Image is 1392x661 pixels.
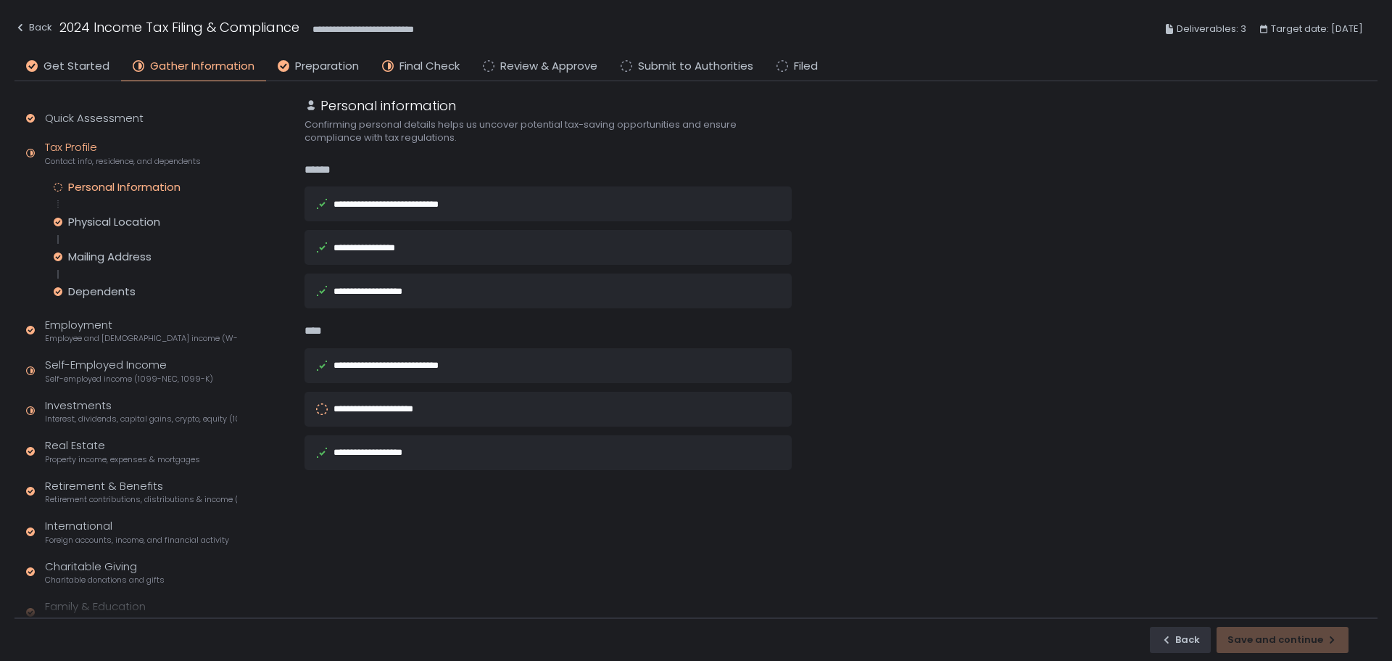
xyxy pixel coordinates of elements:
button: Back [14,17,52,41]
h1: Personal information [320,96,456,115]
div: Dependents [68,284,136,299]
span: Charitable donations and gifts [45,575,165,586]
span: Review & Approve [500,58,597,75]
button: Back [1150,627,1211,653]
span: Foreign accounts, income, and financial activity [45,535,229,546]
div: Quick Assessment [45,110,144,127]
div: Charitable Giving [45,559,165,586]
span: Deliverables: 3 [1177,20,1246,38]
div: Self-Employed Income [45,357,213,385]
span: Submit to Authorities [638,58,753,75]
span: Get Started [43,58,109,75]
span: Employee and [DEMOGRAPHIC_DATA] income (W-2s) [45,333,237,344]
div: Tax Profile [45,139,201,167]
div: International [45,518,229,546]
span: Property income, expenses & mortgages [45,454,200,465]
div: Confirming personal details helps us uncover potential tax-saving opportunities and ensure compli... [304,118,792,144]
span: Filed [794,58,818,75]
div: Back [14,19,52,36]
div: Family & Education [45,599,230,626]
h1: 2024 Income Tax Filing & Compliance [59,17,299,37]
span: Target date: [DATE] [1271,20,1363,38]
div: Retirement & Benefits [45,478,237,506]
div: Real Estate [45,438,200,465]
span: Tuition & loans, childcare, household, 529 plans [45,615,230,626]
div: Personal Information [68,180,181,194]
div: Employment [45,317,237,345]
span: Self-employed income (1099-NEC, 1099-K) [45,374,213,385]
span: Final Check [399,58,460,75]
span: Contact info, residence, and dependents [45,156,201,167]
div: Investments [45,398,237,425]
div: Back [1161,633,1200,646]
span: Retirement contributions, distributions & income (1099-R, 5498) [45,494,237,505]
div: Physical Location [68,215,160,229]
span: Gather Information [150,58,254,75]
div: Mailing Address [68,250,152,264]
span: Interest, dividends, capital gains, crypto, equity (1099s, K-1s) [45,414,237,424]
span: Preparation [295,58,359,75]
